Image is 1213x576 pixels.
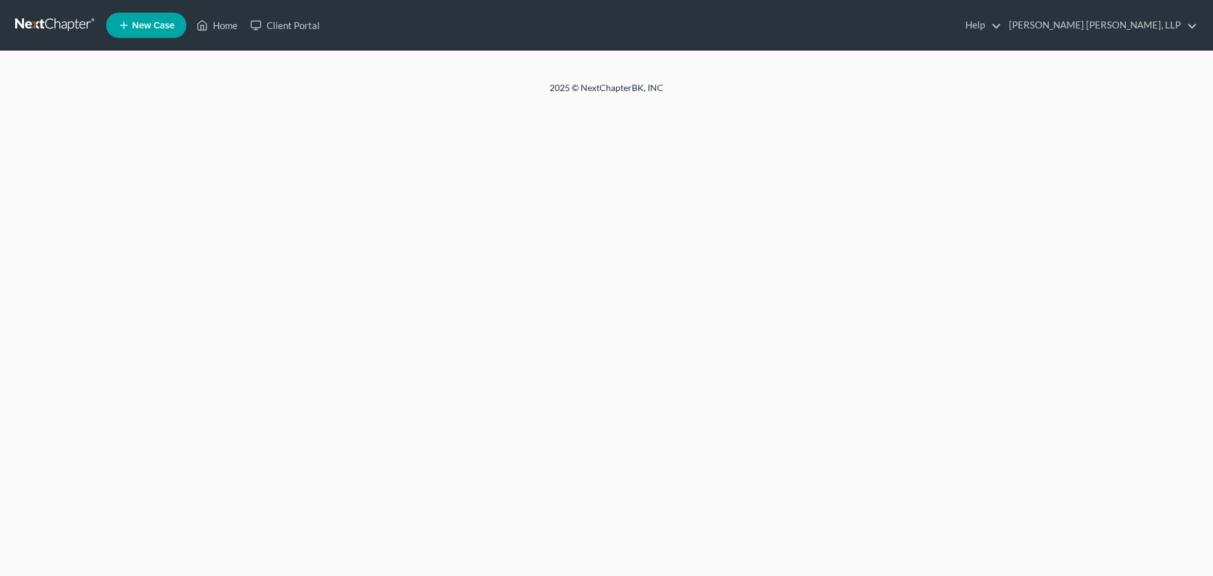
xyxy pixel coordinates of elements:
[106,13,186,38] new-legal-case-button: New Case
[1003,14,1197,37] a: [PERSON_NAME] [PERSON_NAME], LLP
[244,14,326,37] a: Client Portal
[959,14,1001,37] a: Help
[246,82,967,104] div: 2025 © NextChapterBK, INC
[190,14,244,37] a: Home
